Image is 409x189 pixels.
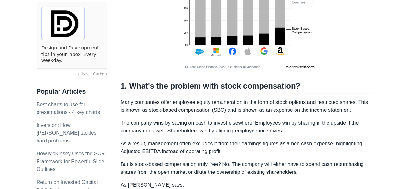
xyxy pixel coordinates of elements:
[37,88,107,96] h3: Popular Articles
[41,45,102,64] a: Design and Development tips in your inbox. Every weekday.
[121,99,373,114] p: Many companies offer employee equity remuneration in the form of stock options and restricted sha...
[121,140,373,155] p: As a result, management often excludes it from their earnings figures as a non cash expense, high...
[41,7,85,40] img: ads via Carbon
[37,102,100,115] a: Best charts to use for presentations - 4 key charts
[37,122,97,143] a: Inversion: How [PERSON_NAME] tackles hard problems
[121,181,373,189] p: As [PERSON_NAME] says:
[121,161,373,176] p: But is stock-based compensation truly free? No. The company will either have to spend cash repurc...
[37,151,105,172] a: How McKinsey Uses the SCR Framework for Powerful Slide Outlines
[121,81,373,93] h2: 1. What's the problem with stock compensation?
[121,119,373,135] p: The company wins by saving on cash to invest elsewhere. Employees win by sharing in the upside if...
[37,71,107,77] a: ads via Carbon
